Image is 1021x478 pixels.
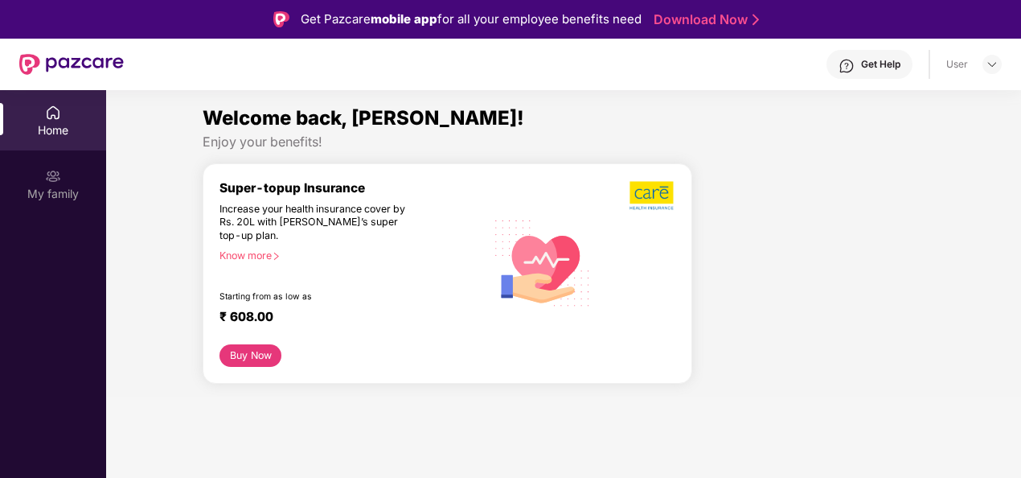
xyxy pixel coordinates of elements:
[839,58,855,74] img: svg+xml;base64,PHN2ZyBpZD0iSGVscC0zMngzMiIgeG1sbnM9Imh0dHA6Ly93d3cudzMub3JnLzIwMDAvc3ZnIiB3aWR0aD...
[19,54,124,75] img: New Pazcare Logo
[861,58,900,71] div: Get Help
[45,105,61,121] img: svg+xml;base64,PHN2ZyBpZD0iSG9tZSIgeG1sbnM9Imh0dHA6Ly93d3cudzMub3JnLzIwMDAvc3ZnIiB3aWR0aD0iMjAiIG...
[219,203,416,243] div: Increase your health insurance cover by Rs. 20L with [PERSON_NAME]’s super top-up plan.
[654,11,754,28] a: Download Now
[203,134,925,150] div: Enjoy your benefits!
[219,180,486,196] div: Super-topup Insurance
[219,344,281,367] button: Buy Now
[45,168,61,184] img: svg+xml;base64,PHN2ZyB3aWR0aD0iMjAiIGhlaWdodD0iMjAiIHZpZXdCb3g9IjAgMCAyMCAyMCIgZmlsbD0ibm9uZSIgeG...
[629,180,675,211] img: b5dec4f62d2307b9de63beb79f102df3.png
[752,11,759,28] img: Stroke
[371,11,437,27] strong: mobile app
[219,291,417,303] div: Starting from as low as
[273,11,289,27] img: Logo
[986,58,998,71] img: svg+xml;base64,PHN2ZyBpZD0iRHJvcGRvd24tMzJ4MzIiIHhtbG5zPSJodHRwOi8vd3d3LnczLm9yZy8yMDAwL3N2ZyIgd2...
[486,204,600,320] img: svg+xml;base64,PHN2ZyB4bWxucz0iaHR0cDovL3d3dy53My5vcmcvMjAwMC9zdmciIHhtbG5zOnhsaW5rPSJodHRwOi8vd3...
[946,58,968,71] div: User
[272,252,281,261] span: right
[219,249,476,261] div: Know more
[301,10,642,29] div: Get Pazcare for all your employee benefits need
[203,106,524,130] span: Welcome back, [PERSON_NAME]!
[219,309,469,328] div: ₹ 608.00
